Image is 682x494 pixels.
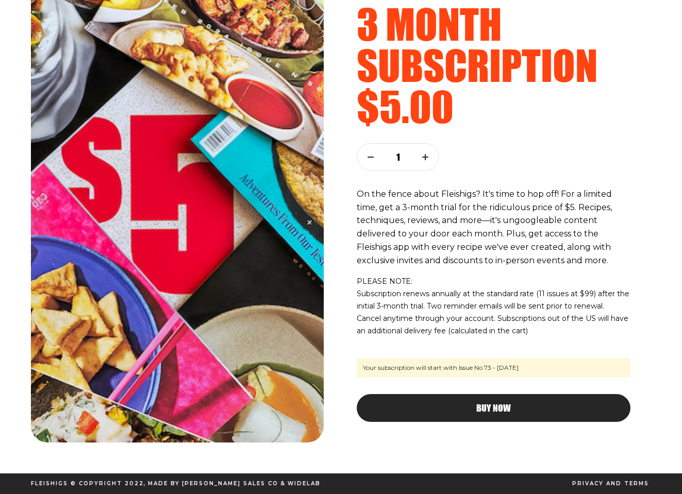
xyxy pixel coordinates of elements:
[572,481,649,487] span: Privacy and terms
[357,188,630,268] p: On the fence about Fleishigs? It's time to hop off! For a limited time, get a 3-month trial for t...
[280,481,286,487] span: &
[182,481,278,487] span: [PERSON_NAME] Sales CO
[357,3,630,86] h2: 3 month subscription
[357,276,630,337] p: PLEASE NOTE: Subscription renews annually at the standard rate (11 issues at $99) after the initi...
[288,481,321,487] span: Widelab
[288,480,321,487] a: Widelab
[572,481,649,486] a: Privacy and terms
[357,358,630,378] span: Your subscription will start with Issue No 73 - [DATE]
[391,151,405,163] p: 1
[31,481,144,487] span: Fleishigs © Copyright 2022
[144,481,146,487] span: ,
[357,86,630,127] h2: $5.00
[148,481,180,487] span: Made By
[182,480,278,487] a: [PERSON_NAME] Sales CO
